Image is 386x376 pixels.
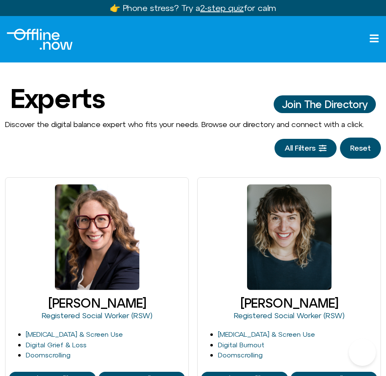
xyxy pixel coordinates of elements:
[218,351,263,359] a: Doomscrolling
[10,84,105,113] h1: Experts
[369,33,379,43] a: Open menu
[42,311,152,320] a: Registered Social Worker (RSW)
[7,29,73,50] img: offline.now
[282,99,367,110] span: Join The Directory
[5,120,364,129] span: Discover the digital balance expert who fits your needs. Browse our directory and connect with a ...
[349,339,376,366] iframe: Botpress
[274,95,376,113] a: Join The Director
[200,3,244,13] u: 2-step quiz
[7,29,73,50] div: Logo
[110,3,276,13] a: 👉 Phone stress? Try a2-step quizfor calm
[218,330,315,338] a: [MEDICAL_DATA] & Screen Use
[26,341,87,349] a: Digital Grief & Loss
[218,341,264,349] a: Digital Burnout
[48,296,146,310] a: [PERSON_NAME]
[340,138,381,159] button: Reset
[234,311,345,320] a: Registered Social Worker (RSW)
[275,139,337,157] a: All Filters
[240,296,338,310] a: [PERSON_NAME]
[26,351,71,359] a: Doomscrolling
[285,144,315,152] span: All Filters
[26,330,123,338] a: [MEDICAL_DATA] & Screen Use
